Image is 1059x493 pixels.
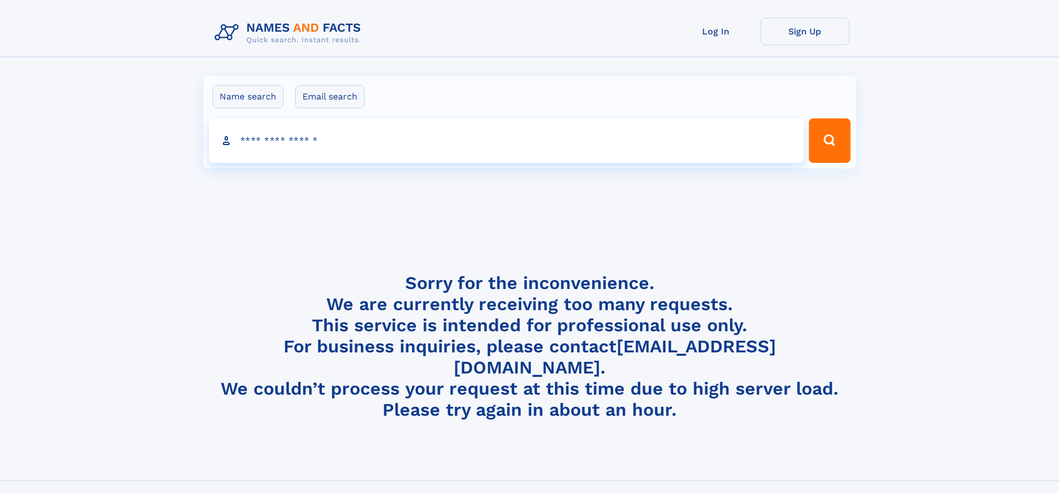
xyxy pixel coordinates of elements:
[212,85,284,108] label: Name search
[210,18,370,48] img: Logo Names and Facts
[672,18,760,45] a: Log In
[454,336,776,378] a: [EMAIL_ADDRESS][DOMAIN_NAME]
[809,118,850,163] button: Search Button
[760,18,849,45] a: Sign Up
[295,85,365,108] label: Email search
[210,272,849,421] h4: Sorry for the inconvenience. We are currently receiving too many requests. This service is intend...
[209,118,804,163] input: search input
